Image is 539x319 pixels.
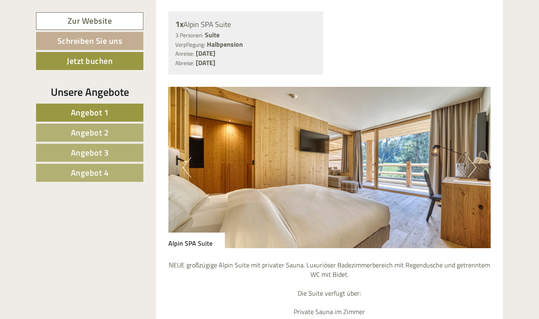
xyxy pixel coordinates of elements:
[175,31,203,39] small: 3 Personen:
[36,12,143,30] a: Zur Website
[168,87,491,248] img: image
[36,52,143,70] a: Jetzt buchen
[175,18,317,30] div: Alpin SPA Suite
[12,40,127,45] small: 22:16
[168,233,225,248] div: Alpin SPA Suite
[468,157,476,178] button: Next
[12,24,127,30] div: [GEOGRAPHIC_DATA]
[71,126,109,139] span: Angebot 2
[175,41,205,49] small: Verpflegung:
[36,84,143,100] div: Unsere Angebote
[175,50,194,58] small: Anreise:
[183,157,191,178] button: Previous
[205,30,220,40] b: Suite
[270,212,323,230] button: Senden
[71,106,109,119] span: Angebot 1
[71,146,109,159] span: Angebot 3
[207,39,243,49] b: Halbpension
[6,22,131,47] div: Guten Tag, wie können wir Ihnen helfen?
[175,59,194,67] small: Abreise:
[147,6,176,20] div: [DATE]
[36,32,143,50] a: Schreiben Sie uns
[196,48,215,58] b: [DATE]
[175,18,183,30] b: 1x
[71,166,109,179] span: Angebot 4
[196,58,215,68] b: [DATE]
